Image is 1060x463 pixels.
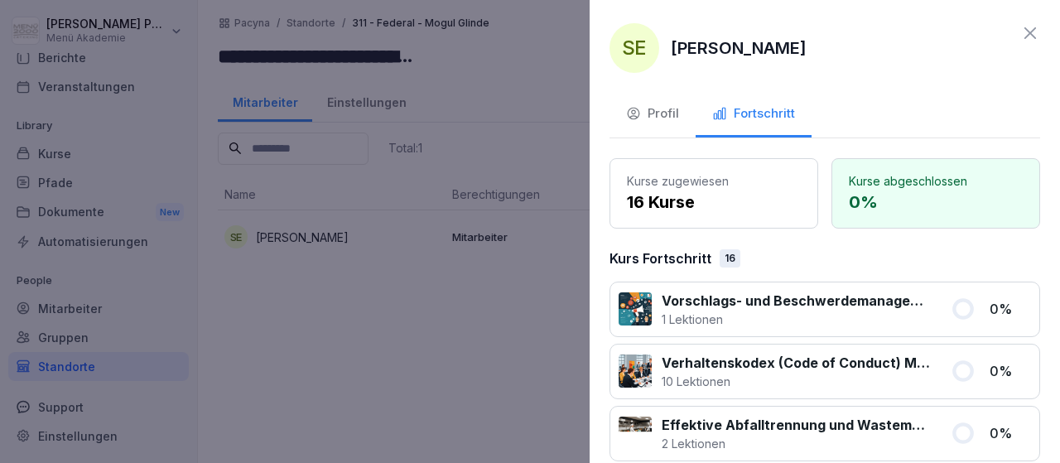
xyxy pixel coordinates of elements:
[662,291,931,311] p: Vorschlags- und Beschwerdemanagement bei Menü 2000
[627,172,801,190] p: Kurse zugewiesen
[626,104,679,123] div: Profil
[671,36,807,60] p: [PERSON_NAME]
[662,311,931,328] p: 1 Lektionen
[712,104,795,123] div: Fortschritt
[849,190,1023,215] p: 0 %
[609,248,711,268] p: Kurs Fortschritt
[990,361,1031,381] p: 0 %
[990,299,1031,319] p: 0 %
[662,415,931,435] p: Effektive Abfalltrennung und Wastemanagement im Catering
[720,249,740,268] div: 16
[662,435,931,452] p: 2 Lektionen
[849,172,1023,190] p: Kurse abgeschlossen
[609,93,696,137] button: Profil
[627,190,801,215] p: 16 Kurse
[609,23,659,73] div: SE
[990,423,1031,443] p: 0 %
[662,373,931,390] p: 10 Lektionen
[696,93,812,137] button: Fortschritt
[662,353,931,373] p: Verhaltenskodex (Code of Conduct) Menü 2000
